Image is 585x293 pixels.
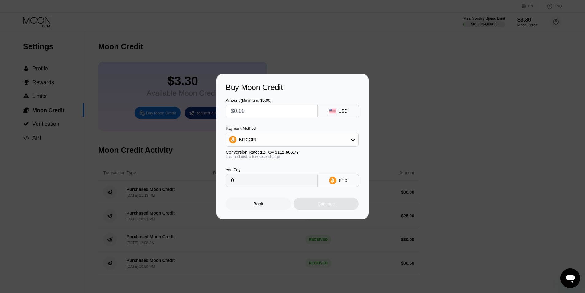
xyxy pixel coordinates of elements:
[560,268,580,288] iframe: Button to launch messaging window
[226,198,291,210] div: Back
[338,109,348,113] div: USD
[226,168,318,172] div: You Pay
[226,150,359,155] div: Conversion Rate:
[254,201,263,206] div: Back
[226,133,358,146] div: BITCOIN
[226,155,359,159] div: Last updated: a few seconds ago
[339,178,347,183] div: BTC
[239,137,256,142] div: BITCOIN
[231,105,312,117] input: $0.00
[226,98,318,103] div: Amount (Minimum: $5.00)
[260,150,299,155] span: 1 BTC ≈ $112,666.77
[226,126,359,131] div: Payment Method
[226,83,359,92] div: Buy Moon Credit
